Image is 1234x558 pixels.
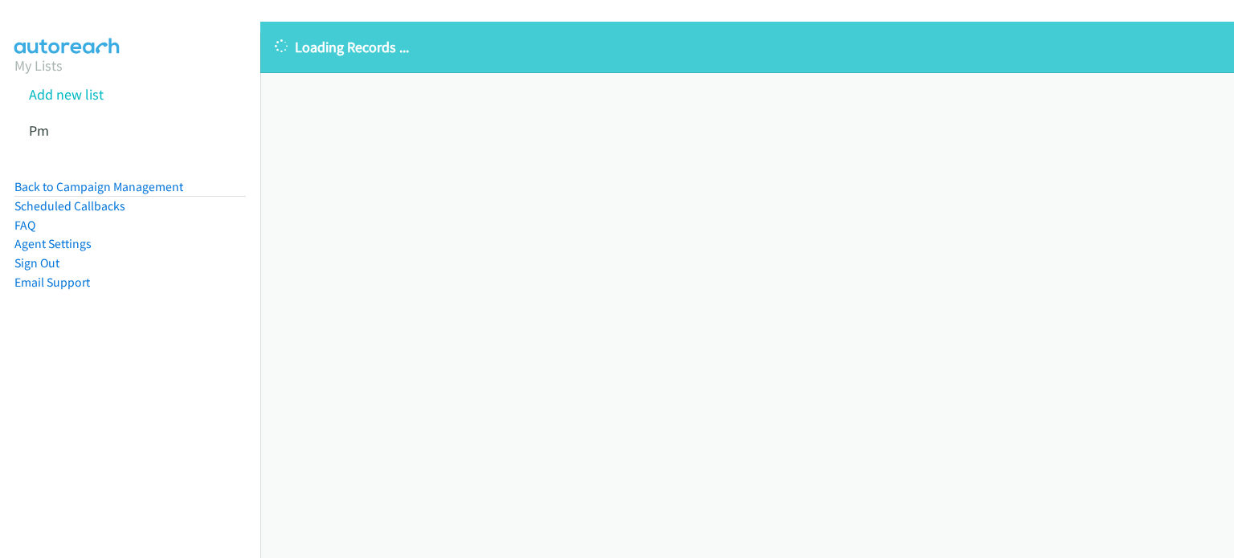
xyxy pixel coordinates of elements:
[14,179,183,194] a: Back to Campaign Management
[14,218,35,233] a: FAQ
[14,56,63,75] a: My Lists
[14,198,125,214] a: Scheduled Callbacks
[14,275,90,290] a: Email Support
[14,236,92,251] a: Agent Settings
[29,85,104,104] a: Add new list
[14,255,59,271] a: Sign Out
[275,36,1220,58] p: Loading Records ...
[29,121,49,140] a: Pm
